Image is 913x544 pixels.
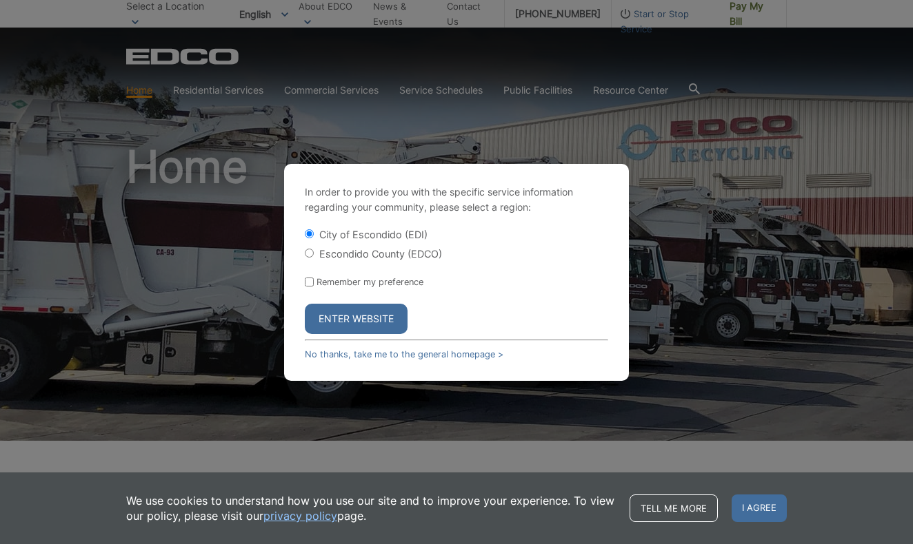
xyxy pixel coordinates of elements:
[126,493,616,523] p: We use cookies to understand how you use our site and to improve your experience. To view our pol...
[630,494,718,522] a: Tell me more
[305,185,608,215] p: In order to provide you with the specific service information regarding your community, please se...
[319,248,442,260] label: Escondido County (EDCO)
[319,229,428,240] label: City of Escondido (EDI)
[263,508,337,523] a: privacy policy
[305,304,408,334] button: Enter Website
[305,349,503,359] a: No thanks, take me to the general homepage >
[732,494,787,522] span: I agree
[317,277,423,287] label: Remember my preference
